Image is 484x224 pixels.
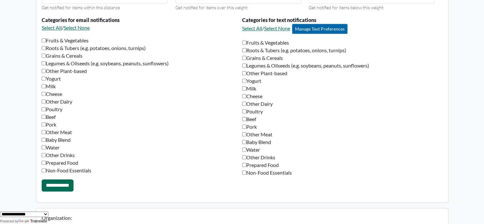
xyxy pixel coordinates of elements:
[242,25,262,31] a: Select All
[42,84,46,88] input: Milk
[42,46,46,50] input: Roots & Tubers (e.g. potatoes, onions, turnips)
[242,40,246,45] input: Fruits & Vegetables
[242,63,246,68] input: Legumes & Oilseeds (e.g. soybeans, peanuts, sunflowers)
[42,99,46,104] input: Other Dairy
[242,62,369,69] label: Legumes & Oilseeds (e.g. soybeans, peanuts, sunflowers)
[42,122,46,126] input: Pork
[42,107,46,111] input: Poultry
[42,98,72,105] label: Other Dairy
[42,83,56,90] label: Milk
[42,144,60,151] label: Water
[242,71,246,75] input: Other Plant-based
[42,130,46,134] input: Other Meat
[242,86,246,90] input: Milk
[42,153,46,157] input: Other Drinks
[42,105,62,113] label: Poultry
[175,5,248,10] small: Get notified for items over this weight
[242,169,292,177] label: Non-Food Essentials
[42,52,82,60] label: Grains & Cereals
[264,25,290,31] a: Select None
[42,5,120,10] small: Get notified for items within this distance
[292,24,347,34] a: Manage Text Preferences
[242,79,246,83] input: Yogurt
[42,136,71,144] label: Baby Blend
[242,109,246,113] input: Poultry
[242,115,256,123] label: Beef
[242,24,435,34] p: /
[42,37,88,44] label: Fruits & Vegetables
[18,219,30,224] img: Google Translate
[42,25,62,31] a: Select All
[42,76,46,81] input: Yogurt
[242,131,272,138] label: Other Meat
[242,39,289,47] label: Fruits & Vegetables
[42,38,46,42] input: Fruits & Vegetables
[242,100,273,108] label: Other Dairy
[242,56,246,60] input: Grains & Cereals
[18,219,47,223] a: Translate
[242,138,271,146] label: Baby Blend
[242,94,246,98] input: Cheese
[42,121,56,128] label: Pork
[242,132,246,136] input: Other Meat
[42,145,46,149] input: Water
[242,69,287,77] label: Other Plant-based
[42,54,46,58] input: Grains & Cereals
[42,61,46,65] input: Legumes & Oilseeds (e.g. soybeans, peanuts, sunflowers)
[242,77,261,85] label: Yogurt
[42,113,56,121] label: Beef
[242,102,246,106] input: Other Dairy
[42,151,75,159] label: Other Drinks
[242,54,283,62] label: Grains & Cereals
[42,44,146,52] label: Roots & Tubers (e.g. potatoes, onions, turnips)
[42,115,46,119] input: Beef
[42,167,91,174] label: Non-Food Essentials
[242,155,246,159] input: Other Drinks
[42,17,120,23] strong: Categories for email notifications
[42,90,62,98] label: Cheese
[242,146,260,154] label: Water
[242,48,246,52] input: Roots & Tubers (e.g. potatoes, onions, turnips)
[242,108,263,115] label: Poultry
[42,67,87,75] label: Other Plant-based
[42,69,46,73] input: Other Plant-based
[42,138,46,142] input: Baby Blend
[42,92,46,96] input: Cheese
[242,17,316,23] strong: Categories for text notifications
[42,159,78,167] label: Prepared Food
[242,148,246,152] input: Water
[42,60,169,67] label: Legumes & Oilseeds (e.g. soybeans, peanuts, sunflowers)
[242,161,279,169] label: Prepared Food
[309,5,383,10] small: Get notified for items below this weight
[242,85,256,92] label: Milk
[242,170,246,175] input: Non-Food Essentials
[242,125,246,129] input: Pork
[242,123,257,131] label: Pork
[242,140,246,144] input: Baby Blend
[42,168,46,172] input: Non-Food Essentials
[242,163,246,167] input: Prepared Food
[42,24,234,32] p: /
[42,128,72,136] label: Other Meat
[242,117,246,121] input: Beef
[64,25,90,31] a: Select None
[242,154,275,161] label: Other Drinks
[242,47,346,54] label: Roots & Tubers (e.g. potatoes, onions, turnips)
[242,92,263,100] label: Cheese
[42,161,46,165] input: Prepared Food
[42,75,61,83] label: Yogurt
